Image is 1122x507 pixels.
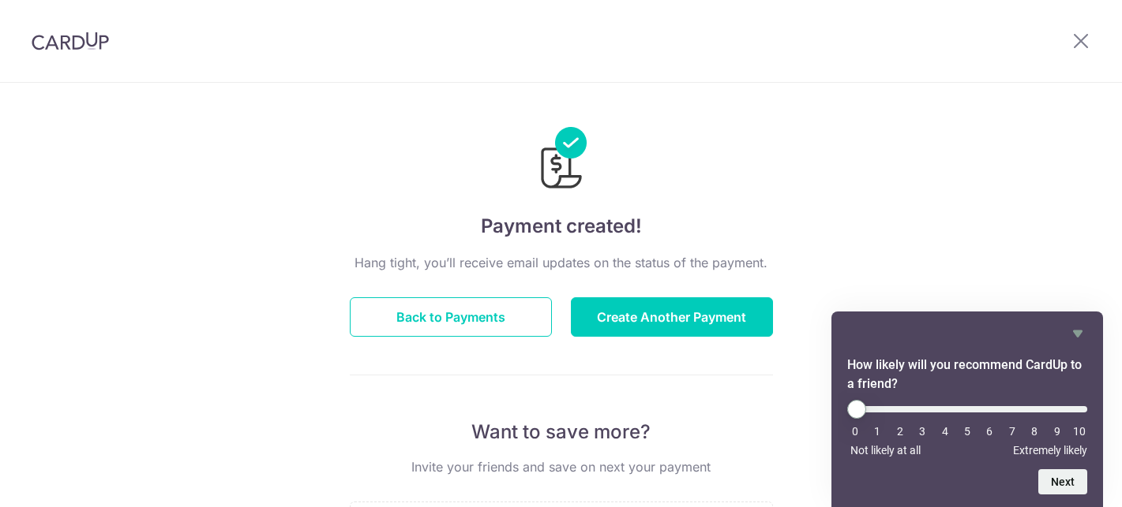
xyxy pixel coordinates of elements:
[350,253,773,272] p: Hang tight, you’ll receive email updates on the status of the payment.
[1071,425,1087,438] li: 10
[1026,425,1042,438] li: 8
[847,324,1087,494] div: How likely will you recommend CardUp to a friend? Select an option from 0 to 10, with 0 being Not...
[350,212,773,240] h4: Payment created!
[350,419,773,445] p: Want to save more?
[1068,324,1087,343] button: Hide survey
[1049,425,1065,438] li: 9
[1004,425,1020,438] li: 7
[32,32,109,50] img: CardUp
[850,444,921,457] span: Not likely at all
[959,425,975,438] li: 5
[1038,469,1087,494] button: Next question
[892,425,908,438] li: 2
[847,400,1087,457] div: How likely will you recommend CardUp to a friend? Select an option from 0 to 10, with 0 being Not...
[350,297,552,337] button: Back to Payments
[847,425,863,438] li: 0
[571,297,773,337] button: Create Another Payment
[869,425,885,438] li: 1
[536,127,587,193] img: Payments
[914,425,930,438] li: 3
[937,425,953,438] li: 4
[1013,444,1087,457] span: Extremely likely
[981,425,997,438] li: 6
[847,356,1087,393] h2: How likely will you recommend CardUp to a friend? Select an option from 0 to 10, with 0 being Not...
[350,457,773,476] p: Invite your friends and save on next your payment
